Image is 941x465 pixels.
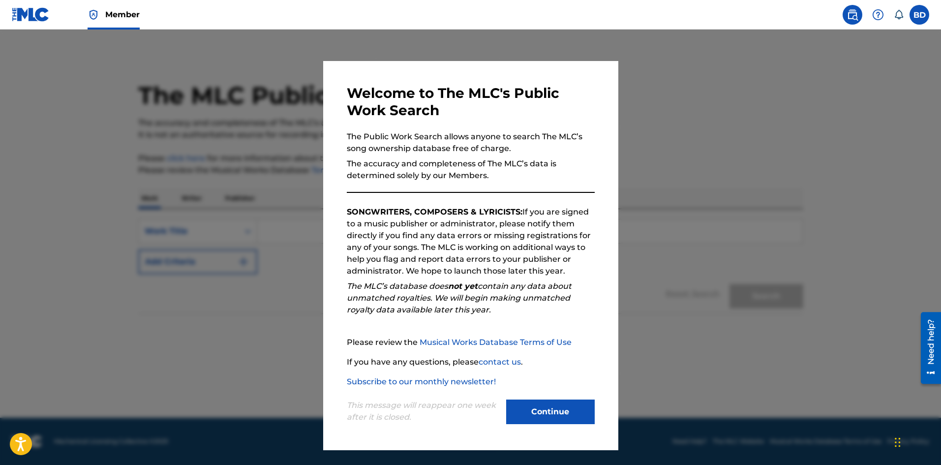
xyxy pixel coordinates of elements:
img: help [872,9,884,21]
p: Please review the [347,337,595,348]
a: Musical Works Database Terms of Use [420,338,572,347]
iframe: Chat Widget [892,418,941,465]
div: Notifications [894,10,904,20]
h3: Welcome to The MLC's Public Work Search [347,85,595,119]
em: The MLC’s database does contain any data about unmatched royalties. We will begin making unmatche... [347,281,572,314]
button: Continue [506,400,595,424]
div: Drag [895,428,901,457]
p: This message will reappear one week after it is closed. [347,400,500,423]
span: Member [105,9,140,20]
strong: not yet [448,281,478,291]
img: Top Rightsholder [88,9,99,21]
strong: SONGWRITERS, COMPOSERS & LYRICISTS: [347,207,522,217]
img: search [847,9,858,21]
p: The Public Work Search allows anyone to search The MLC’s song ownership database free of charge. [347,131,595,155]
a: Public Search [843,5,862,25]
div: Help [868,5,888,25]
div: User Menu [910,5,929,25]
a: Subscribe to our monthly newsletter! [347,377,496,386]
p: If you have any questions, please . [347,356,595,368]
p: The accuracy and completeness of The MLC’s data is determined solely by our Members. [347,158,595,182]
p: If you are signed to a music publisher or administrator, please notify them directly if you find ... [347,206,595,277]
a: contact us [479,357,521,367]
iframe: Resource Center [913,309,941,388]
img: MLC Logo [12,7,50,22]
